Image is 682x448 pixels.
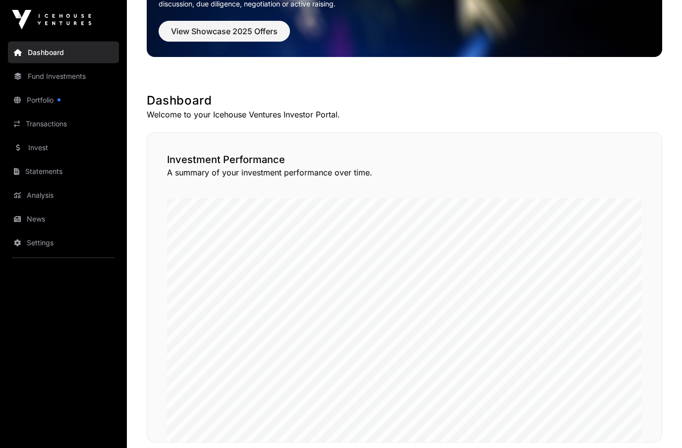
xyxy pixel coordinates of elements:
a: Statements [8,161,119,182]
img: Icehouse Ventures Logo [12,10,91,30]
span: View Showcase 2025 Offers [171,26,278,38]
a: Transactions [8,113,119,135]
a: Fund Investments [8,65,119,87]
a: Invest [8,137,119,159]
a: News [8,208,119,230]
p: Welcome to your Icehouse Ventures Investor Portal. [147,109,662,121]
a: Settings [8,232,119,254]
button: View Showcase 2025 Offers [159,21,290,42]
h2: Investment Performance [167,153,642,167]
h1: Dashboard [147,93,662,109]
a: Analysis [8,184,119,206]
a: Portfolio [8,89,119,111]
iframe: Chat Widget [632,400,682,448]
p: A summary of your investment performance over time. [167,167,642,179]
a: View Showcase 2025 Offers [159,31,290,41]
a: Dashboard [8,42,119,63]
